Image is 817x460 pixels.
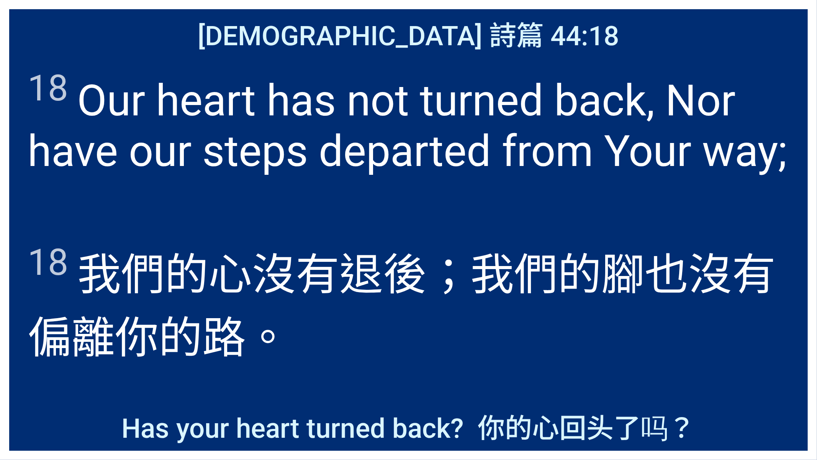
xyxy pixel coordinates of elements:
wh5186: 你的路 [115,312,290,364]
span: Has your heart turned back? 你的心回头了吗？ [122,406,696,447]
sup: 18 [28,67,68,109]
wh3820: 沒有退後 [28,249,776,364]
span: Our heart has not turned back, Nor have our steps departed from Your way; [28,67,789,177]
sup: 18 [28,241,68,284]
span: [DEMOGRAPHIC_DATA] 詩篇 44:18 [198,14,619,53]
wh734: 。 [246,312,290,364]
span: 我們的心 [28,239,789,366]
